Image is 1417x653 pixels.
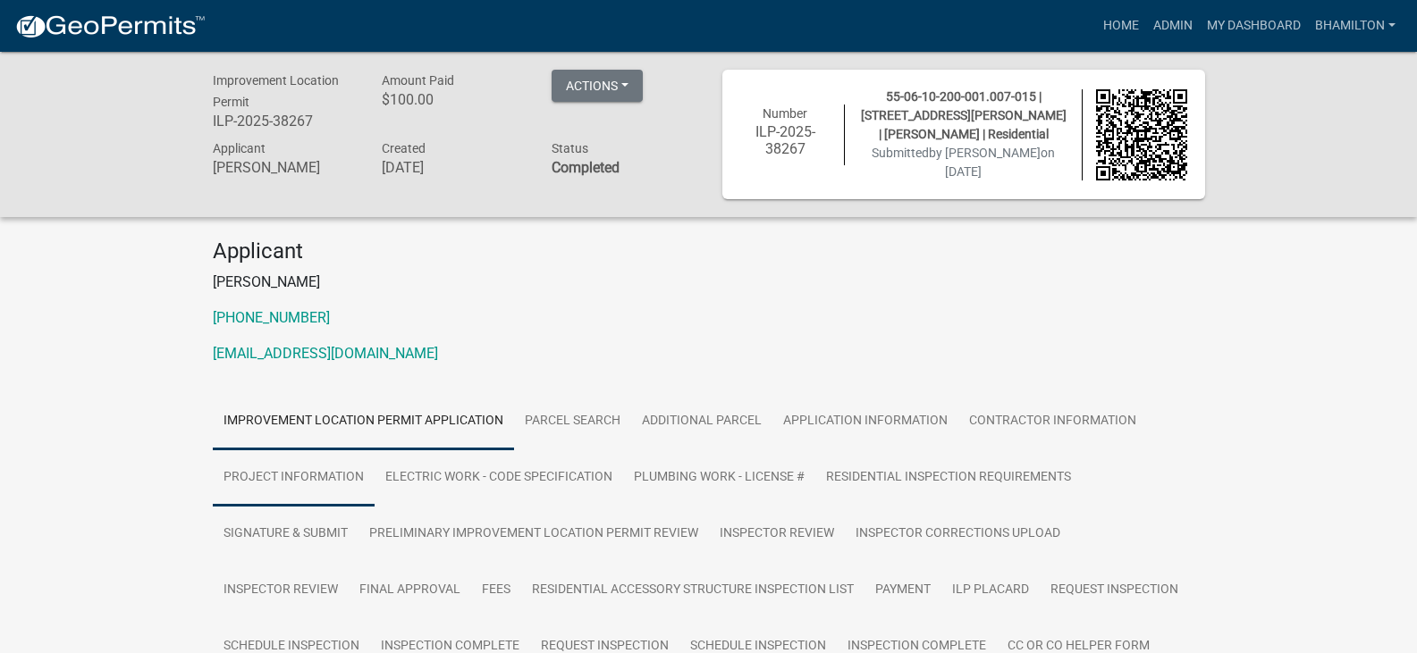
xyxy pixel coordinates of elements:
[213,272,1205,293] p: [PERSON_NAME]
[929,146,1041,160] span: by [PERSON_NAME]
[213,113,356,130] h6: ILP-2025-38267
[815,449,1082,506] a: Residential Inspection Requirements
[382,141,426,155] span: Created
[521,562,865,619] a: Residential Accessory Structure Inspection List
[861,89,1067,141] span: 55-06-10-200-001.007-015 | [STREET_ADDRESS][PERSON_NAME] | [PERSON_NAME] | Residential
[941,562,1040,619] a: ILP Placard
[375,449,623,506] a: Electric Work - Code Specification
[1096,9,1146,43] a: Home
[358,506,709,563] a: Preliminary Improvement Location Permit Review
[213,73,339,109] span: Improvement Location Permit
[552,70,643,102] button: Actions
[1040,562,1189,619] a: Request Inspection
[349,562,471,619] a: Final Approval
[709,506,845,563] a: Inspector Review
[213,393,514,450] a: Improvement Location Permit Application
[213,562,349,619] a: Inspector Review
[1146,9,1200,43] a: Admin
[1096,89,1187,180] img: QR code
[1200,9,1308,43] a: My Dashboard
[1308,9,1403,43] a: bhamilton
[552,141,588,155] span: Status
[382,159,525,176] h6: [DATE]
[213,345,438,362] a: [EMAIL_ADDRESS][DOMAIN_NAME]
[471,562,521,619] a: Fees
[772,393,958,450] a: Application Information
[213,309,330,326] a: [PHONE_NUMBER]
[631,393,772,450] a: ADDITIONAL PARCEL
[213,506,358,563] a: Signature & Submit
[740,123,831,157] h6: ILP-2025-38267
[552,159,620,176] strong: Completed
[382,73,454,88] span: Amount Paid
[213,159,356,176] h6: [PERSON_NAME]
[213,449,375,506] a: Project Information
[958,393,1147,450] a: Contractor Information
[845,506,1071,563] a: Inspector Corrections Upload
[382,91,525,108] h6: $100.00
[514,393,631,450] a: Parcel search
[623,449,815,506] a: Plumbing Work - License #
[872,146,1055,179] span: Submitted on [DATE]
[213,239,1205,264] h4: Applicant
[763,106,807,121] span: Number
[213,141,266,155] span: Applicant
[865,562,941,619] a: Payment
